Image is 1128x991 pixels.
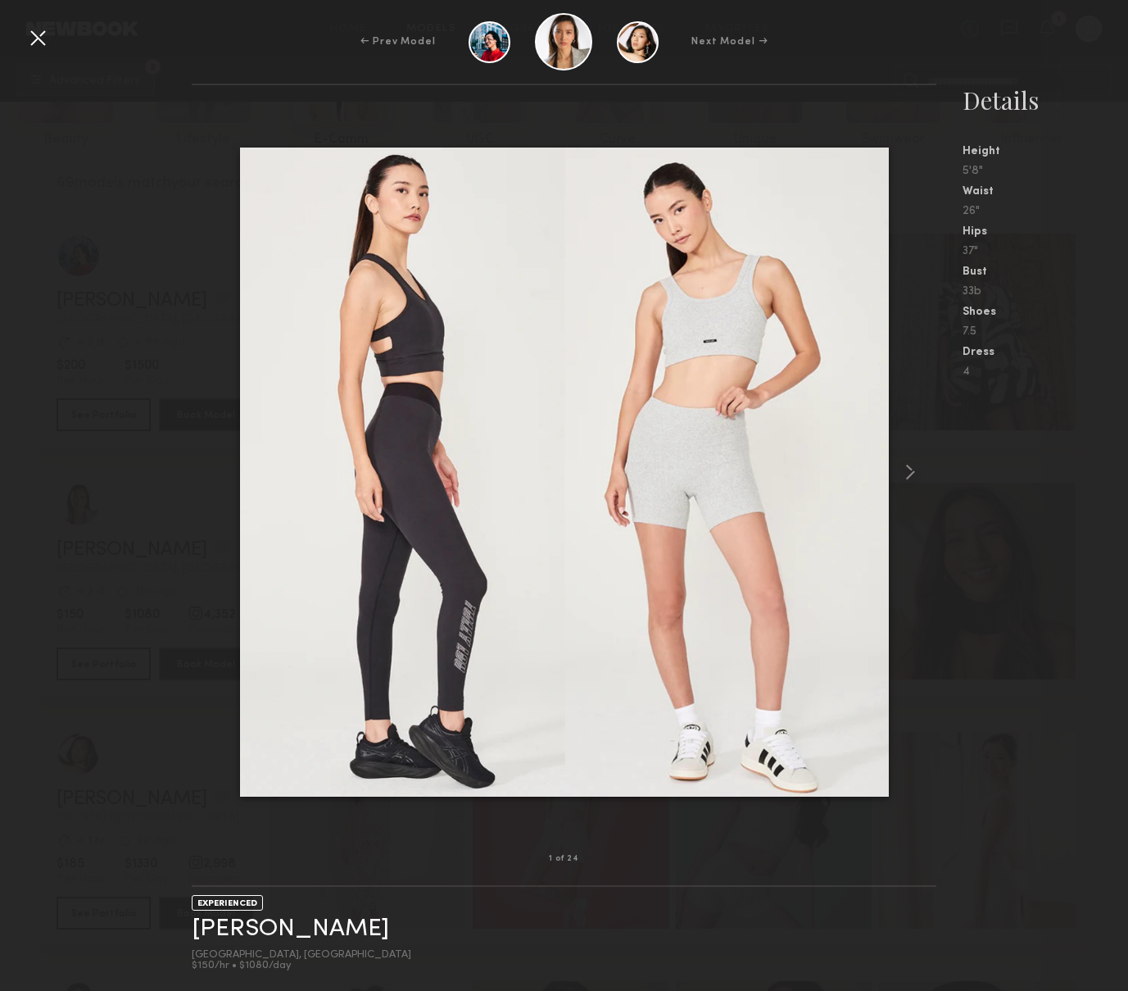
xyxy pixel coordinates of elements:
[360,34,436,49] div: ← Prev Model
[963,206,1128,217] div: 26"
[549,855,578,863] div: 1 of 24
[963,326,1128,338] div: 7.5
[691,34,768,49] div: Next Model →
[963,366,1128,378] div: 4
[963,186,1128,198] div: Waist
[963,146,1128,157] div: Height
[963,226,1128,238] div: Hips
[192,961,411,971] div: $150/hr • $1080/day
[963,347,1128,358] div: Dress
[963,307,1128,318] div: Shoes
[192,916,389,942] a: [PERSON_NAME]
[963,286,1128,298] div: 33b
[963,166,1128,177] div: 5'8"
[192,950,411,961] div: [GEOGRAPHIC_DATA], [GEOGRAPHIC_DATA]
[963,246,1128,257] div: 37"
[192,895,263,911] div: EXPERIENCED
[963,266,1128,278] div: Bust
[963,84,1128,116] div: Details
